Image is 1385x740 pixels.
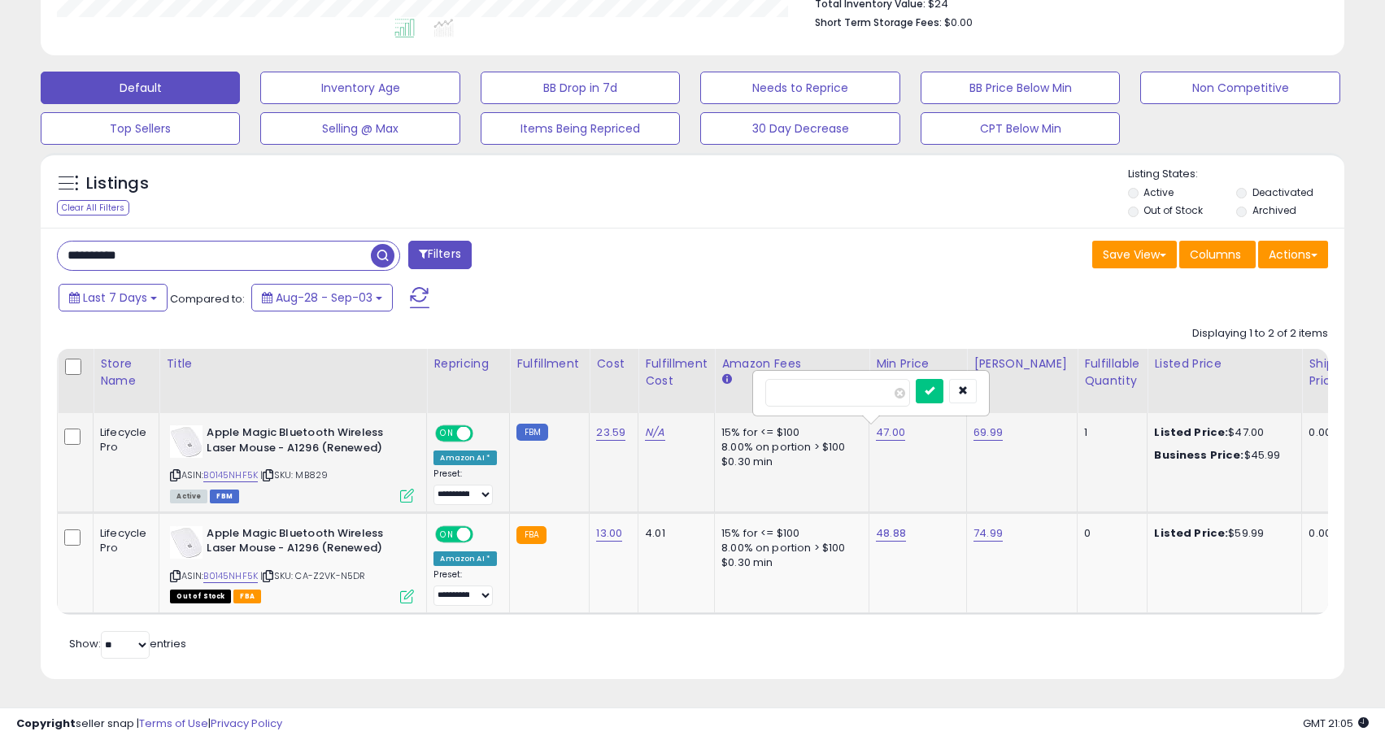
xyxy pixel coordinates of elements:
span: Aug-28 - Sep-03 [276,289,372,306]
button: Top Sellers [41,112,240,145]
span: OFF [471,527,497,541]
label: Out of Stock [1143,203,1203,217]
div: 15% for <= $100 [721,425,856,440]
button: Needs to Reprice [700,72,899,104]
span: All listings currently available for purchase on Amazon [170,490,207,503]
div: Amazon Fees [721,355,862,372]
div: Min Price [876,355,960,372]
b: Listed Price: [1154,424,1228,440]
div: seller snap | | [16,716,282,732]
div: Fulfillment Cost [645,355,708,390]
button: Columns [1179,241,1256,268]
button: BB Drop in 7d [481,72,680,104]
img: 31rXsE3MpxL._SL40_.jpg [170,425,203,458]
span: OFF [471,427,497,441]
a: Terms of Use [139,716,208,731]
div: 4.01 [645,526,702,541]
div: $47.00 [1154,425,1289,440]
strong: Copyright [16,716,76,731]
div: 8.00% on portion > $100 [721,440,856,455]
label: Deactivated [1252,185,1313,199]
small: FBA [516,526,547,544]
div: Ship Price [1309,355,1341,390]
div: Clear All Filters [57,200,129,215]
a: 13.00 [596,525,622,542]
div: $0.30 min [721,455,856,469]
div: $45.99 [1154,448,1289,463]
button: Aug-28 - Sep-03 [251,284,393,311]
a: 74.99 [973,525,1003,542]
div: Lifecycle Pro [100,425,146,455]
span: 2025-09-11 21:05 GMT [1303,716,1369,731]
a: 48.88 [876,525,906,542]
span: | SKU: MB829 [260,468,328,481]
div: Amazon AI * [433,551,497,566]
a: 47.00 [876,424,905,441]
div: Preset: [433,468,497,505]
button: CPT Below Min [921,112,1120,145]
button: Non Competitive [1140,72,1339,104]
span: Last 7 Days [83,289,147,306]
button: Items Being Repriced [481,112,680,145]
button: Filters [408,241,472,269]
b: Apple Magic Bluetooth Wireless Laser Mouse - A1296 (Renewed) [207,425,404,459]
div: Displaying 1 to 2 of 2 items [1192,326,1328,342]
button: 30 Day Decrease [700,112,899,145]
a: Privacy Policy [211,716,282,731]
div: Lifecycle Pro [100,526,146,555]
div: 8.00% on portion > $100 [721,541,856,555]
button: Inventory Age [260,72,459,104]
span: ON [438,527,458,541]
button: Actions [1258,241,1328,268]
div: $0.30 min [721,555,856,570]
span: All listings that are currently out of stock and unavailable for purchase on Amazon [170,590,231,603]
a: B0145NHF5K [203,569,258,583]
div: Fulfillment [516,355,582,372]
div: Amazon AI * [433,451,497,465]
b: Short Term Storage Fees: [815,15,942,29]
button: Save View [1092,241,1177,268]
div: $59.99 [1154,526,1289,541]
div: 0.00 [1309,526,1335,541]
span: | SKU: CA-Z2VK-N5DR [260,569,365,582]
a: B0145NHF5K [203,468,258,482]
div: Preset: [433,569,497,606]
img: 31rXsE3MpxL._SL40_.jpg [170,526,203,559]
span: ON [438,427,458,441]
h5: Listings [86,172,149,195]
div: 1 [1084,425,1135,440]
div: Repricing [433,355,503,372]
button: Default [41,72,240,104]
span: FBM [210,490,239,503]
b: Apple Magic Bluetooth Wireless Laser Mouse - A1296 (Renewed) [207,526,404,560]
div: Cost [596,355,631,372]
div: Title [166,355,420,372]
span: Compared to: [170,291,245,307]
div: 15% for <= $100 [721,526,856,541]
a: N/A [645,424,664,441]
a: 23.59 [596,424,625,441]
b: Listed Price: [1154,525,1228,541]
div: [PERSON_NAME] [973,355,1070,372]
div: Fulfillable Quantity [1084,355,1140,390]
div: 0 [1084,526,1135,541]
div: ASIN: [170,425,414,501]
small: Amazon Fees. [721,372,731,387]
small: FBM [516,424,548,441]
div: 0.00 [1309,425,1335,440]
button: Selling @ Max [260,112,459,145]
button: BB Price Below Min [921,72,1120,104]
label: Archived [1252,203,1296,217]
span: Show: entries [69,636,186,651]
span: $0.00 [944,15,973,30]
div: ASIN: [170,526,414,602]
a: 69.99 [973,424,1003,441]
div: Listed Price [1154,355,1295,372]
div: Store Name [100,355,152,390]
span: Columns [1190,246,1241,263]
span: FBA [233,590,261,603]
button: Last 7 Days [59,284,168,311]
p: Listing States: [1128,167,1344,182]
label: Active [1143,185,1174,199]
b: Business Price: [1154,447,1243,463]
